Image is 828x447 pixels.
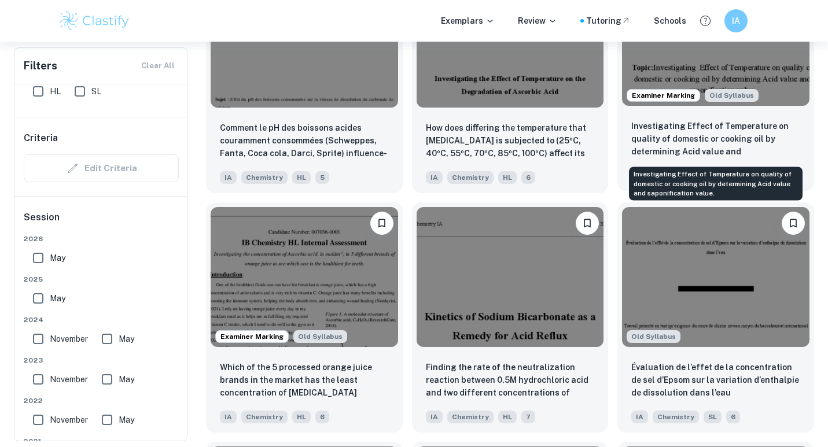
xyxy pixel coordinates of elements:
[704,411,722,423] span: SL
[24,210,179,234] h6: Session
[426,171,443,184] span: IA
[24,131,58,145] h6: Criteria
[24,436,179,446] span: 2021
[206,202,403,433] a: Examiner MarkingStarting from the May 2025 session, the Chemistry IA requirements have changed. I...
[441,14,495,27] p: Exemplars
[50,252,65,264] span: May
[292,171,311,184] span: HL
[705,89,759,102] div: Starting from the May 2025 session, the Chemistry IA requirements have changed. It's OK to refer ...
[417,207,604,348] img: Chemistry IA example thumbnail: Finding the rate of the neutralization r
[586,14,631,27] a: Tutoring
[654,14,686,27] a: Schools
[447,411,494,423] span: Chemistry
[292,411,311,423] span: HL
[50,333,88,345] span: November
[24,154,179,182] div: Criteria filters are unavailable when searching by topic
[315,411,329,423] span: 6
[629,167,803,201] div: Investigating Effect of Temperature on quality of domestic or cooking oil by determining Acid val...
[412,202,609,433] a: BookmarkFinding the rate of the neutralization reaction between 0.5M hydrochloric acid and two di...
[119,413,134,426] span: May
[631,120,800,159] p: Investigating Effect of Temperature on quality of domestic or cooking oil by determining Acid val...
[241,411,288,423] span: Chemistry
[50,85,61,98] span: HL
[576,212,599,235] button: Bookmark
[521,171,535,184] span: 6
[220,361,389,400] p: Which of the 5 processed orange juice brands in the market has the least concentration of Ascorbi...
[498,411,517,423] span: HL
[782,212,805,235] button: Bookmark
[58,9,131,32] img: Clastify logo
[119,373,134,386] span: May
[653,411,699,423] span: Chemistry
[24,396,179,406] span: 2022
[50,373,88,386] span: November
[220,121,389,161] p: Comment le pH des boissons acides couramment consommées (Schweppes, Fanta, Coca cola, Darci, Spri...
[370,212,393,235] button: Bookmark
[726,411,740,423] span: 6
[24,274,179,285] span: 2025
[119,333,134,345] span: May
[622,207,809,348] img: Chemistry IA example thumbnail: Évaluation de l’effet de la concentratio
[705,89,759,102] span: Old Syllabus
[50,292,65,305] span: May
[695,11,715,31] button: Help and Feedback
[631,411,648,423] span: IA
[426,361,595,400] p: Finding the rate of the neutralization reaction between 0.5M hydrochloric acid and two different ...
[729,14,742,27] h6: IA
[24,234,179,244] span: 2026
[293,330,347,343] div: Starting from the May 2025 session, the Chemistry IA requirements have changed. It's OK to refer ...
[518,14,557,27] p: Review
[220,411,237,423] span: IA
[447,171,494,184] span: Chemistry
[216,331,288,342] span: Examiner Marking
[627,90,700,101] span: Examiner Marking
[521,411,535,423] span: 7
[24,315,179,325] span: 2024
[617,202,814,433] a: Starting from the May 2025 session, the Chemistry IA requirements have changed. It's OK to refer ...
[91,85,101,98] span: SL
[498,171,517,184] span: HL
[426,411,443,423] span: IA
[627,330,680,343] span: Old Syllabus
[24,58,57,74] h6: Filters
[724,9,748,32] button: IA
[631,361,800,399] p: Évaluation de l’effet de la concentration de sel d’Epsom sur la variation d’enthalpie de dissolut...
[627,330,680,343] div: Starting from the May 2025 session, the Chemistry IA requirements have changed. It's OK to refer ...
[426,121,595,161] p: How does diﬀering the temperature that Ascorbic Acid is subjected to (25ºC, 40ºC, 55ºC, 70ºC, 85º...
[50,413,88,426] span: November
[211,207,398,348] img: Chemistry IA example thumbnail: Which of the 5 processed orange juice br
[24,355,179,365] span: 2023
[293,330,347,343] span: Old Syllabus
[220,171,237,184] span: IA
[241,171,288,184] span: Chemistry
[315,171,329,184] span: 5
